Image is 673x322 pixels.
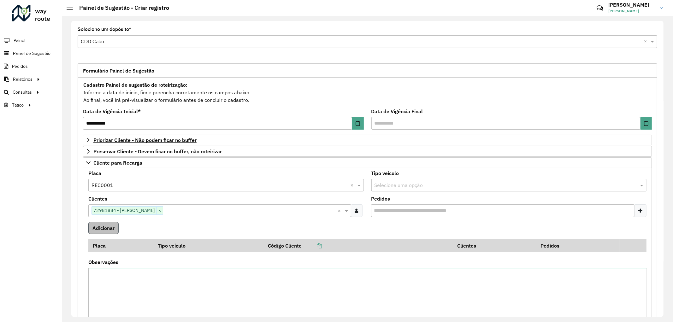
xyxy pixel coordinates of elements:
a: Cliente para Recarga [83,157,652,168]
span: Painel de Sugestão [13,50,50,57]
strong: Cadastro Painel de sugestão de roteirização: [83,82,187,88]
a: Priorizar Cliente - Não podem ficar no buffer [83,135,652,145]
label: Clientes [88,195,107,202]
a: Contato Rápido [593,1,607,15]
span: Clear all [644,38,649,45]
label: Data de Vigência Inicial [83,108,141,115]
label: Observações [88,258,118,266]
span: Formulário Painel de Sugestão [83,68,154,73]
th: Placa [88,239,154,252]
div: Informe a data de inicio, fim e preencha corretamente os campos abaixo. Ao final, você irá pré-vi... [83,81,652,104]
label: Data de Vigência Final [371,108,423,115]
a: Copiar [302,243,322,249]
span: Tático [12,102,24,108]
span: 72981884 - [PERSON_NAME] [92,207,156,214]
h2: Painel de Sugestão - Criar registro [73,4,169,11]
button: Choose Date [641,117,652,130]
button: Choose Date [352,117,363,130]
label: Selecione um depósito [78,26,131,33]
th: Pedidos [536,239,620,252]
span: Relatórios [13,76,32,83]
span: Clear all [351,181,356,189]
span: Painel [14,37,25,44]
label: Pedidos [371,195,390,202]
span: Consultas [13,89,32,96]
span: [PERSON_NAME] [608,8,656,14]
button: Adicionar [88,222,119,234]
span: Preservar Cliente - Devem ficar no buffer, não roteirizar [93,149,222,154]
span: Clear all [338,207,343,214]
span: Pedidos [12,63,28,70]
h3: [PERSON_NAME] [608,2,656,8]
span: Cliente para Recarga [93,160,142,165]
label: Tipo veículo [371,169,399,177]
th: Clientes [453,239,536,252]
label: Placa [88,169,101,177]
a: Preservar Cliente - Devem ficar no buffer, não roteirizar [83,146,652,157]
th: Tipo veículo [154,239,264,252]
span: × [156,207,163,214]
span: Priorizar Cliente - Não podem ficar no buffer [93,138,197,143]
th: Código Cliente [264,239,453,252]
